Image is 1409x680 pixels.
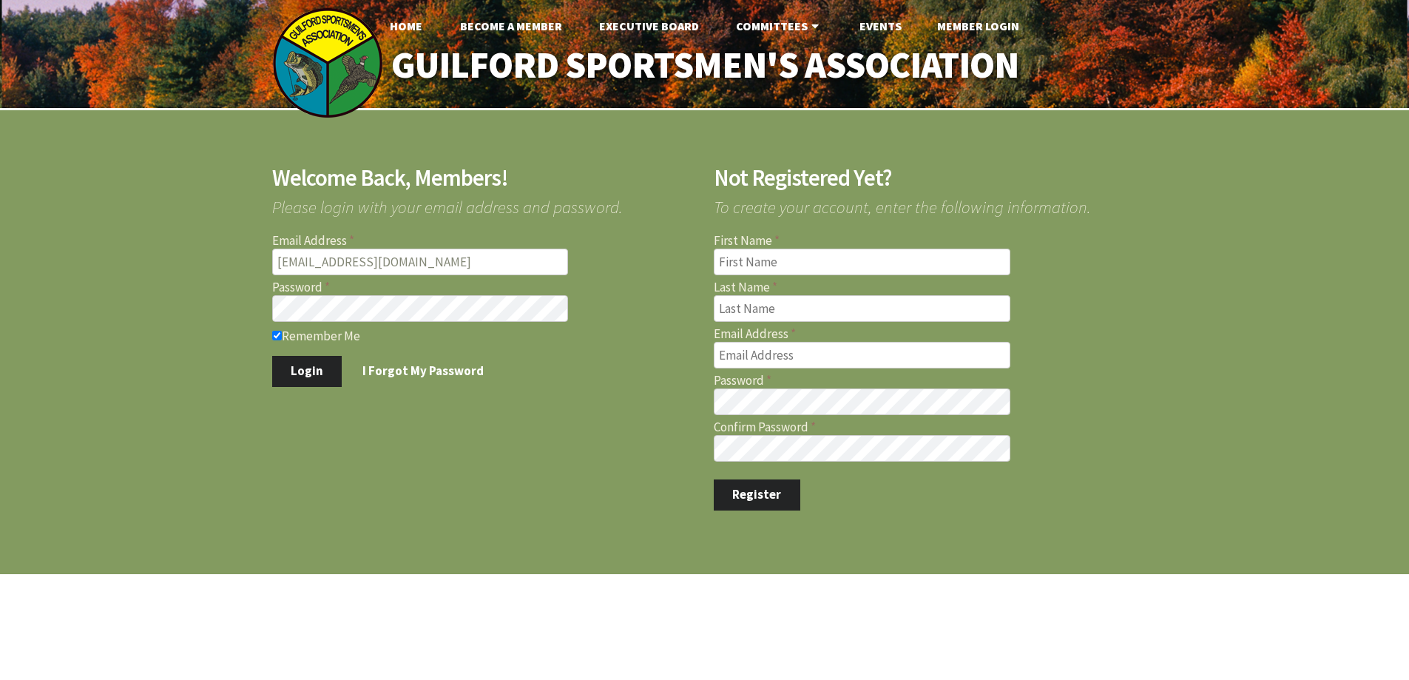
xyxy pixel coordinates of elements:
[714,374,1138,387] label: Password
[714,342,1010,368] input: Email Address
[272,189,696,215] span: Please login with your email address and password.
[378,11,434,41] a: Home
[272,331,282,340] input: Remember Me
[714,189,1138,215] span: To create your account, enter the following information.
[714,166,1138,189] h2: Not Registered Yet?
[724,11,834,41] a: Committees
[272,235,696,247] label: Email Address
[848,11,913,41] a: Events
[272,7,383,118] img: logo_sm.png
[925,11,1031,41] a: Member Login
[344,356,503,387] a: I Forgot My Password
[587,11,711,41] a: Executive Board
[714,421,1138,434] label: Confirm Password
[272,356,342,387] button: Login
[714,479,800,511] button: Register
[272,166,696,189] h2: Welcome Back, Members!
[714,249,1010,275] input: First Name
[272,249,569,275] input: Email Address
[714,328,1138,340] label: Email Address
[714,281,1138,294] label: Last Name
[714,295,1010,322] input: Last Name
[448,11,574,41] a: Become A Member
[272,328,696,343] label: Remember Me
[359,34,1050,97] a: Guilford Sportsmen's Association
[272,281,696,294] label: Password
[714,235,1138,247] label: First Name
